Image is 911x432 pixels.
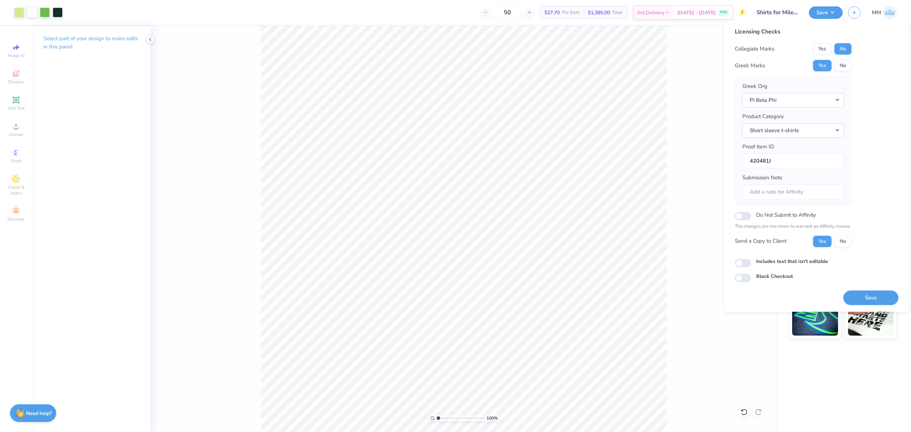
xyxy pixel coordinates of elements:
[742,174,782,182] label: Submission Note
[486,415,498,421] span: 100 %
[742,112,784,121] label: Product Category
[756,258,828,265] label: Includes text that isn't editable
[848,300,894,336] img: Water based Ink
[677,9,716,16] span: [DATE] - [DATE]
[751,5,804,20] input: Untitled Design
[809,6,843,19] button: Save
[562,9,579,16] span: Per Item
[813,236,832,247] button: Yes
[720,10,727,15] span: FREE
[813,60,832,71] button: Yes
[742,184,844,200] input: Add a note for Affinity
[588,9,610,16] span: $1,385.00
[735,45,774,53] div: Collegiate Marks
[612,9,623,16] span: Total
[735,237,786,246] div: Send a Copy to Client
[742,123,844,138] button: Short sleeve t-shirts
[756,273,793,280] label: Block Checkout
[742,82,767,90] label: Greek Org
[834,60,852,71] button: No
[834,236,852,247] button: No
[8,53,25,58] span: Image AI
[11,158,22,164] span: Greek
[834,43,852,54] button: No
[637,9,664,16] span: Est. Delivery
[43,35,139,51] p: Select part of your design to make edits in this panel
[742,93,844,107] button: Pi Beta Phi
[494,6,521,19] input: – –
[7,216,25,222] span: Decorate
[735,27,852,36] div: Licensing Checks
[26,410,52,417] strong: Need help?
[8,79,24,85] span: Designs
[742,143,774,151] label: Proof Item ID
[872,9,881,17] span: MM
[872,6,897,20] a: MM
[4,184,28,196] span: Clipart & logos
[843,290,899,305] button: Save
[792,300,838,336] img: Glow in the Dark Ink
[9,132,23,137] span: Upload
[735,223,852,230] p: The changes are too minor to warrant an Affinity review.
[544,9,560,16] span: $27.70
[883,6,897,20] img: Mariah Myssa Salurio
[7,105,25,111] span: Add Text
[813,43,832,54] button: Yes
[756,210,816,220] label: Do Not Submit to Affinity
[735,62,765,70] div: Greek Marks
